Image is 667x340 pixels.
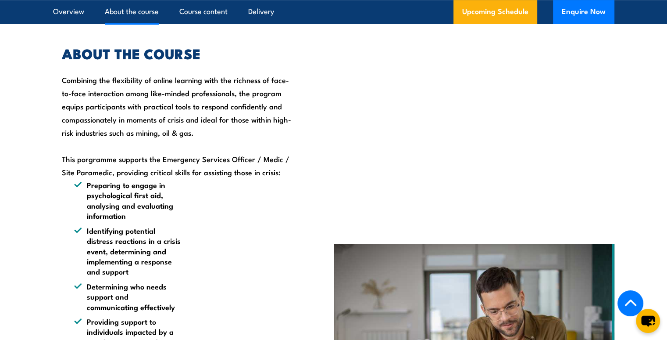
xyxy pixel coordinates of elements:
[636,309,660,333] button: chat-button
[74,180,181,221] li: Preparing to engage in psychological first aid, analysing and evaluating information
[74,281,181,312] li: Determining who needs support and communicating effectively
[62,73,293,179] div: Combining the flexibility of online learning with the richness of face-to-face interaction among ...
[74,225,181,277] li: Identifying potential distress reactions in a crisis event, determining and implementing a respon...
[62,47,293,59] h2: ABOUT THE COURSE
